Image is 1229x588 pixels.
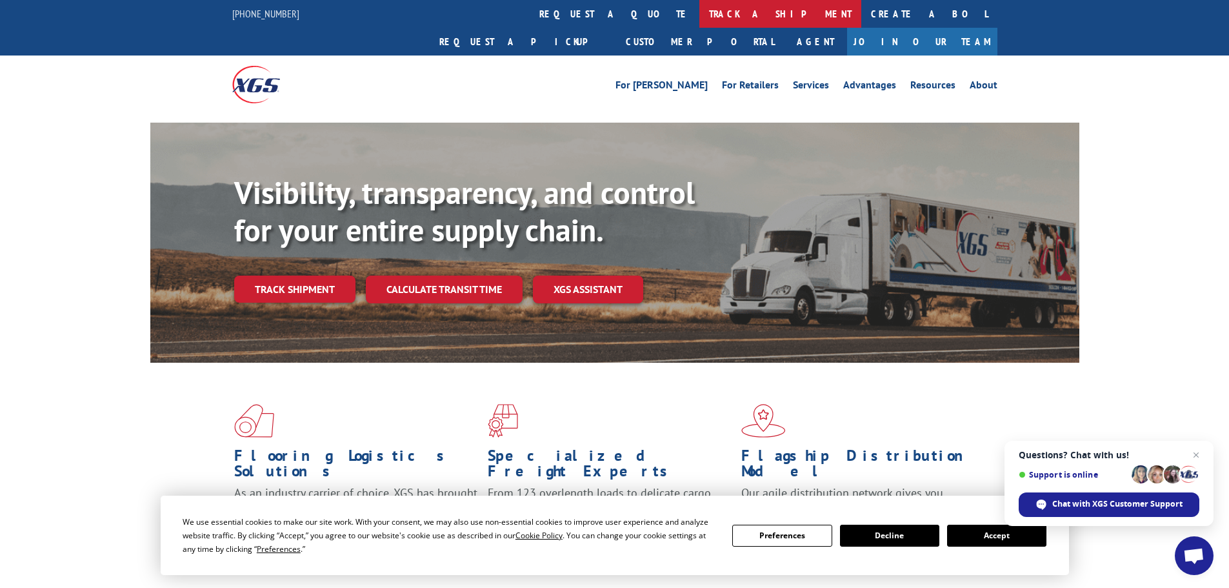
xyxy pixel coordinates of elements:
img: xgs-icon-flagship-distribution-model-red [741,404,786,438]
a: Calculate transit time [366,276,523,303]
img: xgs-icon-total-supply-chain-intelligence-red [234,404,274,438]
a: Services [793,80,829,94]
span: Chat with XGS Customer Support [1052,498,1183,510]
a: For [PERSON_NAME] [615,80,708,94]
span: Preferences [257,543,301,554]
h1: Flooring Logistics Solutions [234,448,478,485]
a: XGS ASSISTANT [533,276,643,303]
a: Track shipment [234,276,355,303]
div: Cookie Consent Prompt [161,496,1069,575]
p: From 123 overlength loads to delicate cargo, our experienced staff knows the best way to move you... [488,485,732,543]
span: Questions? Chat with us! [1019,450,1199,460]
span: Support is online [1019,470,1127,480]
span: As an industry carrier of choice, XGS has brought innovation and dedication to flooring logistics... [234,485,477,531]
a: About [970,80,997,94]
a: Agent [784,28,847,56]
span: Our agile distribution network gives you nationwide inventory management on demand. [741,485,979,516]
a: [PHONE_NUMBER] [232,7,299,20]
a: Request a pickup [430,28,616,56]
button: Accept [947,525,1046,547]
button: Decline [840,525,939,547]
a: Advantages [843,80,896,94]
span: Cookie Policy [515,530,563,541]
img: xgs-icon-focused-on-flooring-red [488,404,518,438]
span: Chat with XGS Customer Support [1019,492,1199,517]
a: Resources [910,80,955,94]
b: Visibility, transparency, and control for your entire supply chain. [234,172,695,250]
a: Join Our Team [847,28,997,56]
a: Customer Portal [616,28,784,56]
h1: Flagship Distribution Model [741,448,985,485]
button: Preferences [732,525,832,547]
a: Open chat [1175,536,1214,575]
div: We use essential cookies to make our site work. With your consent, we may also use non-essential ... [183,515,717,556]
a: For Retailers [722,80,779,94]
h1: Specialized Freight Experts [488,448,732,485]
